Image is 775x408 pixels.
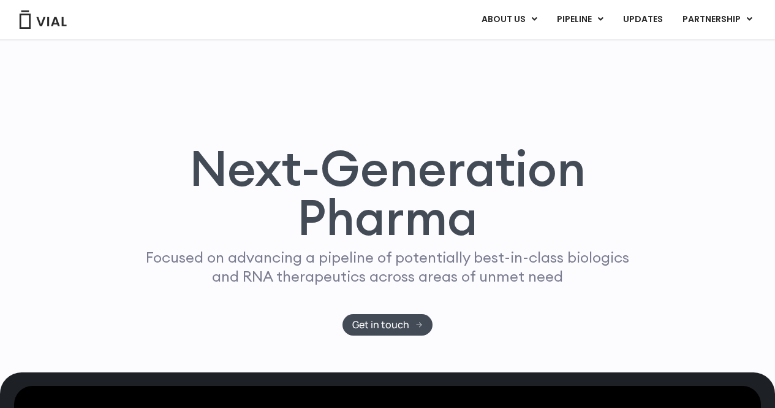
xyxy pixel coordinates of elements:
a: Get in touch [342,314,433,336]
a: ABOUT USMenu Toggle [472,9,546,30]
h1: Next-Generation Pharma [123,144,653,242]
img: Vial Logo [18,10,67,29]
a: PIPELINEMenu Toggle [547,9,613,30]
span: Get in touch [352,320,409,329]
a: PARTNERSHIPMenu Toggle [673,9,762,30]
p: Focused on advancing a pipeline of potentially best-in-class biologics and RNA therapeutics acros... [141,248,635,286]
a: UPDATES [613,9,672,30]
